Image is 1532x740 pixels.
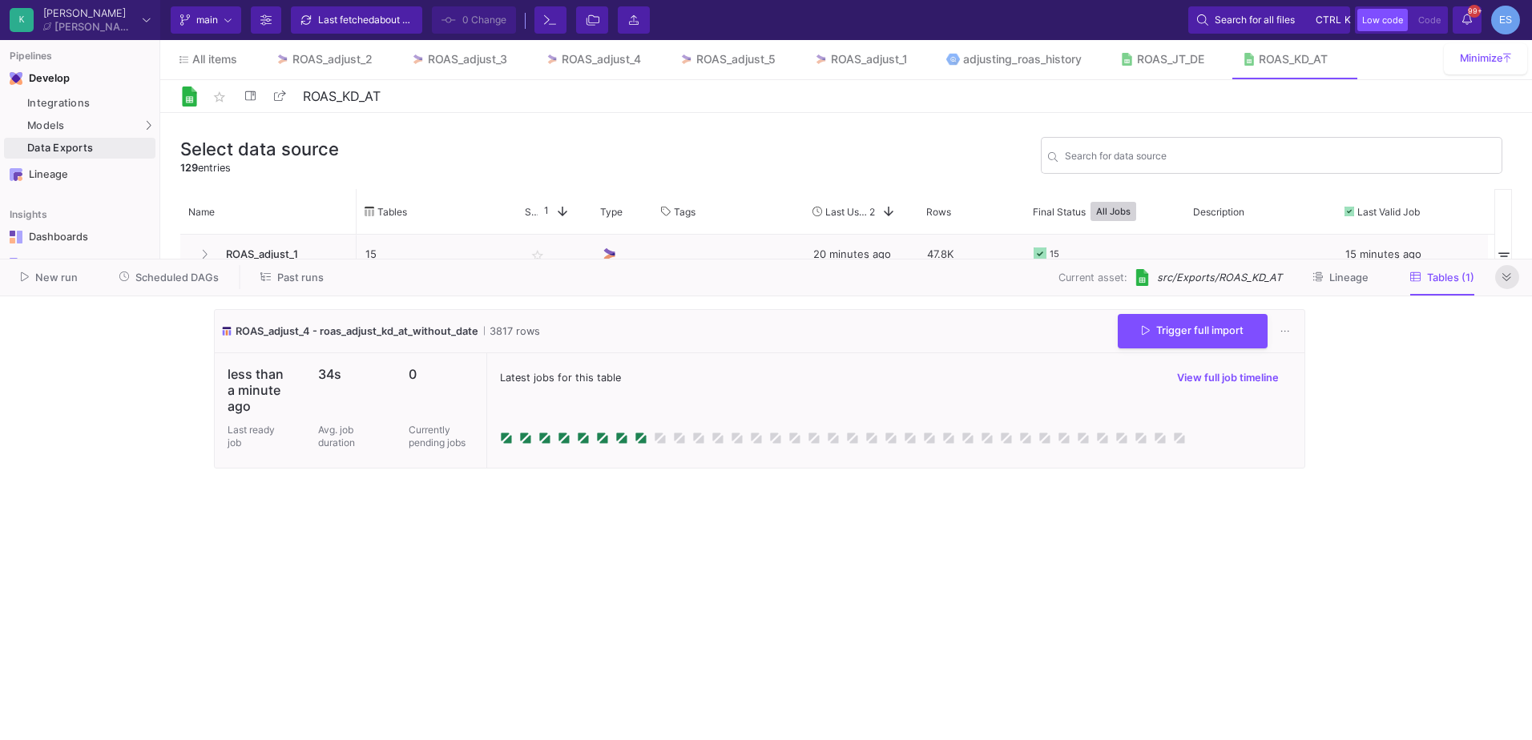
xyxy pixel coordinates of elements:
div: Integrations [27,97,151,110]
span: New run [35,271,78,284]
span: Lineage [1329,271,1369,284]
img: Tab icon [411,53,425,66]
div: Develop [29,72,53,85]
div: ROAS_KD_AT [1259,53,1328,66]
span: Star [525,206,538,218]
img: Tab icon [1120,53,1134,66]
span: Rows [926,206,951,218]
img: icon [221,323,232,338]
h3: Select data source [180,139,339,159]
p: 15 [365,235,508,273]
span: 99+ [1468,5,1481,18]
span: Tags [674,206,695,218]
span: 3817 rows [484,323,540,338]
button: New run [2,265,97,290]
img: Tab icon [679,53,693,66]
button: ES [1486,6,1520,34]
span: Current asset: [1058,270,1127,285]
button: Tables (1) [1391,265,1494,290]
span: Low code [1362,14,1403,26]
div: 15 [1050,235,1059,273]
div: Data Exports [27,142,151,155]
div: ROAS_adjust_1 [831,53,908,66]
span: View full job timeline [1177,371,1279,383]
div: Lineage [29,168,133,181]
button: Search for all filesctrlk [1188,6,1350,34]
span: 129 [180,162,198,174]
img: Navigation icon [10,168,22,181]
img: Tab icon [814,53,828,66]
div: ES [1491,6,1520,34]
img: UI Model [601,246,618,263]
span: Description [1193,206,1244,218]
button: Past runs [241,265,343,290]
p: 0 [409,365,474,381]
button: Last fetchedabout 2 hours ago [291,6,422,34]
span: src/Exports/ROAS_KD_AT [1157,270,1282,285]
p: Avg. job duration [318,423,366,448]
span: Type [600,206,623,218]
div: Widgets [29,258,133,271]
button: Low code [1357,9,1408,31]
div: 47.8K [918,235,1025,273]
a: Navigation iconWidgets [4,251,155,277]
div: 20 minutes ago [804,235,918,273]
button: ctrlk [1311,10,1341,30]
div: Final Status [1033,193,1163,230]
span: Name [188,206,215,218]
span: about 2 hours ago [374,14,454,26]
span: 2 [869,206,875,218]
div: Last fetched [318,8,414,32]
img: Tab icon [546,53,559,66]
button: main [171,6,241,34]
span: Last Valid Job [1357,206,1420,218]
div: 15 minutes ago [1336,235,1488,273]
img: Tab icon [276,53,289,66]
div: entries [180,160,339,175]
img: Tab icon [1243,53,1256,66]
span: ROAS_adjust_1 [216,235,348,273]
span: Tables (1) [1427,271,1474,284]
button: Scheduled DAGs [100,265,239,290]
p: Last ready job [228,423,276,448]
span: Latest jobs for this table [500,369,621,384]
span: Past runs [277,271,324,284]
mat-icon: star_border [210,87,229,107]
span: ctrl [1316,10,1341,30]
div: Dashboards [29,231,133,243]
div: ROAS_adjust_3 [428,53,507,66]
span: Trigger full import [1142,324,1244,336]
span: All items [192,53,237,66]
span: Last Used [825,206,869,218]
mat-expansion-panel-header: Navigation iconDevelop [4,66,155,91]
div: [PERSON_NAME] [54,22,136,32]
span: ROAS_adjust_4 - roas_adjust_kd_at_without_date [236,323,478,338]
img: Logo [179,86,200,107]
div: ROAS_JT_DE [1137,53,1204,66]
span: k [1345,10,1351,30]
span: Scheduled DAGs [135,271,219,284]
div: K [10,8,34,32]
span: Code [1418,14,1441,26]
img: Navigation icon [10,258,22,271]
span: Tables [377,206,407,218]
div: ROAS_adjust_4 [562,53,641,66]
span: main [196,8,218,32]
button: Trigger full import [1118,314,1268,348]
a: Navigation iconLineage [4,162,155,187]
div: [PERSON_NAME] [43,8,136,18]
div: ROAS_adjust_2 [292,53,373,66]
img: Navigation icon [10,72,22,85]
a: Navigation iconDashboards [4,224,155,250]
button: Code [1413,9,1445,31]
button: Lineage [1293,265,1388,290]
a: Integrations [4,93,155,114]
div: ROAS_adjust_5 [696,53,776,66]
div: adjusting_roas_history [963,53,1082,66]
p: less than a minute ago [228,365,292,413]
a: Data Exports [4,138,155,159]
span: 1 [538,204,549,219]
p: 34s [318,365,383,381]
img: Tab icon [946,53,960,66]
button: All Jobs [1091,202,1136,221]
